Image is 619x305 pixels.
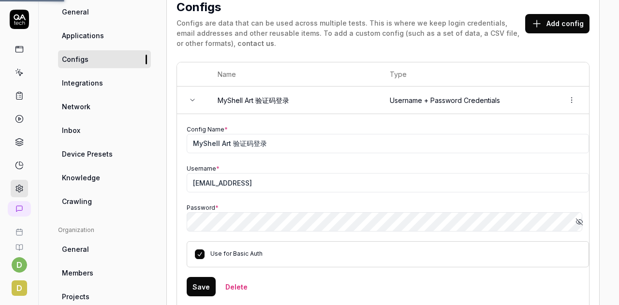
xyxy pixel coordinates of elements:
button: d [12,257,27,273]
a: Device Presets [58,145,151,163]
a: Crawling [58,192,151,210]
span: Projects [62,291,89,302]
td: MyShell Art 验证码登录 [208,87,380,114]
button: Add config [525,14,590,33]
a: Network [58,98,151,116]
span: d [12,280,27,296]
button: d [4,273,34,298]
button: Delete [220,277,253,296]
a: Members [58,264,151,282]
a: contact us [237,39,274,47]
a: Book a call with us [4,220,34,236]
span: Integrations [62,78,103,88]
a: Applications [58,27,151,44]
div: Organization [58,226,151,234]
a: General [58,240,151,258]
span: General [62,244,89,254]
span: Knowledge [62,173,100,183]
button: Save [187,277,216,296]
span: Inbox [62,125,80,135]
span: Members [62,268,93,278]
label: Username [187,165,220,172]
label: Use for Basic Auth [210,250,263,257]
div: Configs are data that can be used across multiple tests. This is where we keep login credentials,... [177,18,525,48]
a: General [58,3,151,21]
a: Inbox [58,121,151,139]
span: General [62,7,89,17]
a: Configs [58,50,151,68]
a: Knowledge [58,169,151,187]
td: Username + Password Credentials [380,87,554,114]
th: Type [380,62,554,87]
span: Network [62,102,90,112]
span: Applications [62,30,104,41]
span: Configs [62,54,88,64]
span: Crawling [62,196,92,206]
label: Config Name [187,126,228,133]
a: Documentation [4,236,34,251]
a: New conversation [8,201,31,217]
input: My Config [187,134,589,153]
span: Device Presets [62,149,113,159]
th: Name [208,62,380,87]
a: Integrations [58,74,151,92]
label: Password [187,204,219,211]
